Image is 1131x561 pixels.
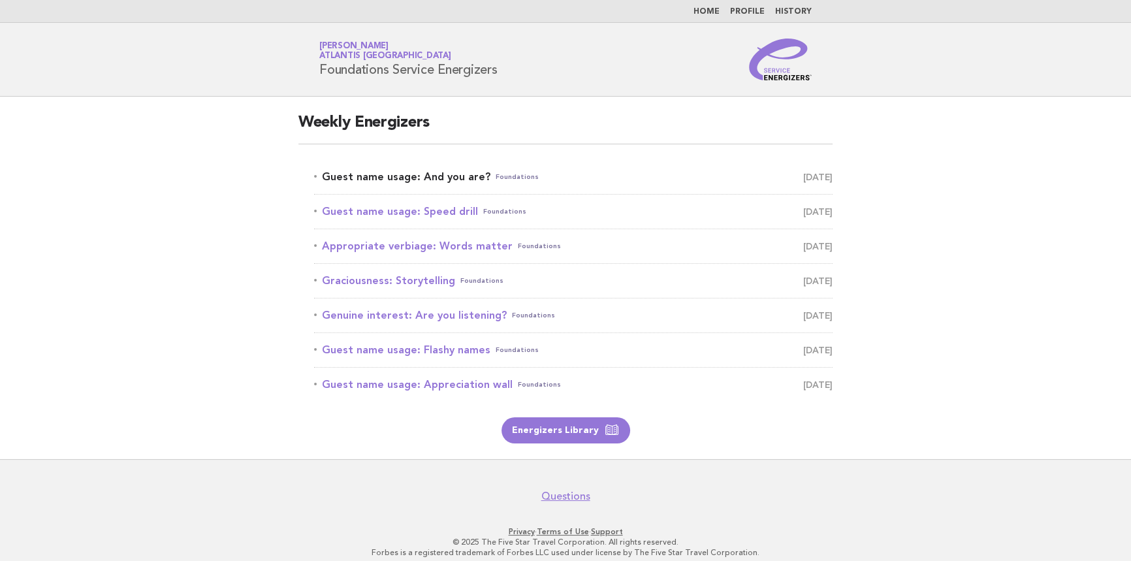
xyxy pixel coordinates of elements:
[803,376,833,394] span: [DATE]
[512,306,555,325] span: Foundations
[693,8,720,16] a: Home
[314,272,833,290] a: Graciousness: StorytellingFoundations [DATE]
[730,8,765,16] a: Profile
[314,202,833,221] a: Guest name usage: Speed drillFoundations [DATE]
[319,42,498,76] h1: Foundations Service Energizers
[298,112,833,144] h2: Weekly Energizers
[537,527,589,536] a: Terms of Use
[314,376,833,394] a: Guest name usage: Appreciation wallFoundations [DATE]
[509,527,535,536] a: Privacy
[803,272,833,290] span: [DATE]
[166,547,965,558] p: Forbes is a registered trademark of Forbes LLC used under license by The Five Star Travel Corpora...
[314,341,833,359] a: Guest name usage: Flashy namesFoundations [DATE]
[749,39,812,80] img: Service Energizers
[460,272,503,290] span: Foundations
[518,376,561,394] span: Foundations
[314,306,833,325] a: Genuine interest: Are you listening?Foundations [DATE]
[496,168,539,186] span: Foundations
[541,490,590,503] a: Questions
[319,42,451,60] a: [PERSON_NAME]Atlantis [GEOGRAPHIC_DATA]
[803,341,833,359] span: [DATE]
[803,306,833,325] span: [DATE]
[803,237,833,255] span: [DATE]
[166,526,965,537] p: · ·
[314,168,833,186] a: Guest name usage: And you are?Foundations [DATE]
[483,202,526,221] span: Foundations
[803,168,833,186] span: [DATE]
[502,417,630,443] a: Energizers Library
[314,237,833,255] a: Appropriate verbiage: Words matterFoundations [DATE]
[319,52,451,61] span: Atlantis [GEOGRAPHIC_DATA]
[496,341,539,359] span: Foundations
[166,537,965,547] p: © 2025 The Five Star Travel Corporation. All rights reserved.
[518,237,561,255] span: Foundations
[591,527,623,536] a: Support
[775,8,812,16] a: History
[803,202,833,221] span: [DATE]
